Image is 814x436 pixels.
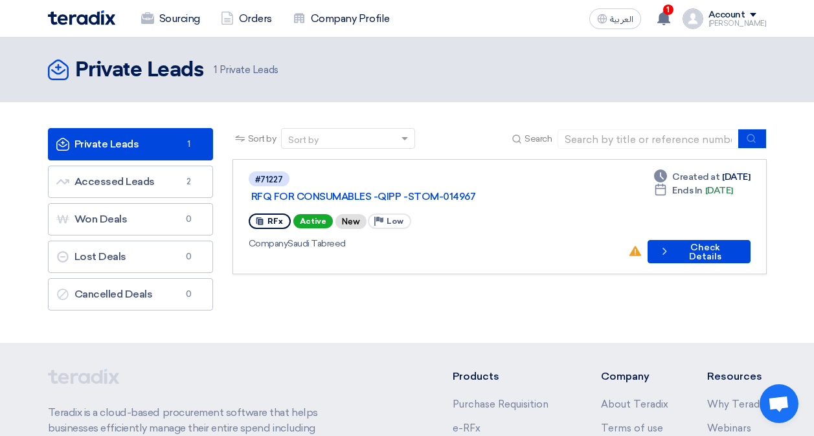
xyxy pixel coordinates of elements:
[210,5,282,33] a: Orders
[453,369,562,384] li: Products
[48,128,213,160] a: Private Leads1
[48,241,213,273] a: Lost Deals0
[707,398,767,410] a: Why Teradix
[48,10,115,25] img: Teradix logo
[181,175,197,188] span: 2
[267,217,283,226] span: RFx
[48,203,213,235] a: Won Deals0
[601,422,663,434] a: Terms of use
[707,422,751,434] a: Webinars
[293,214,333,228] span: Active
[251,191,575,202] a: RFQ FOR CONSUMABLES -QIPP -STOM-014967
[453,422,480,434] a: e-RFx
[589,8,641,29] button: العربية
[288,133,319,147] div: Sort by
[255,175,283,184] div: #71227
[663,5,673,15] span: 1
[601,369,668,384] li: Company
[558,129,739,149] input: Search by title or reference number
[131,5,210,33] a: Sourcing
[48,166,213,198] a: Accessed Leads2
[760,384,798,423] a: Open chat
[214,64,217,76] span: 1
[708,20,767,27] div: [PERSON_NAME]
[248,132,277,146] span: Sort by
[387,217,403,226] span: Low
[601,398,668,410] a: About Teradix
[707,369,767,384] li: Resources
[181,213,197,226] span: 0
[181,138,197,151] span: 1
[181,250,197,263] span: 0
[453,398,548,410] a: Purchase Requisition
[249,237,618,250] div: Saudi Tabreed
[648,240,751,263] button: Check Details
[672,184,703,197] span: Ends In
[282,5,400,33] a: Company Profile
[181,288,197,301] span: 0
[335,214,367,229] div: New
[683,8,703,29] img: profile_test.png
[48,278,213,311] a: Cancelled Deals0
[654,184,733,197] div: [DATE]
[249,238,288,249] span: Company
[75,58,204,83] h2: Private Leads
[610,15,633,24] span: العربية
[672,170,719,184] span: Created at
[708,10,745,21] div: Account
[654,170,750,184] div: [DATE]
[525,132,552,146] span: Search
[214,63,278,78] span: Private Leads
